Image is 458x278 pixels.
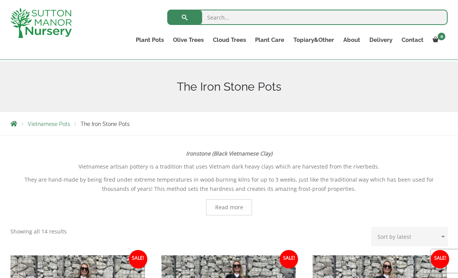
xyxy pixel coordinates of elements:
[397,35,428,45] a: Contact
[131,35,168,45] a: Plant Pots
[208,35,250,45] a: Cloud Trees
[10,8,72,38] img: logo
[339,35,365,45] a: About
[129,250,147,268] span: Sale!
[10,121,448,127] nav: Breadcrumbs
[289,35,339,45] a: Topiary&Other
[168,35,208,45] a: Olive Trees
[215,205,243,210] span: Read more
[28,121,70,127] a: Vietnamese Pots
[10,80,448,94] h1: The Iron Stone Pots
[438,33,445,40] span: 0
[250,35,289,45] a: Plant Care
[10,227,67,236] p: Showing all 14 results
[186,150,272,157] strong: Ironstone (Black Vietnamese Clay)
[365,35,397,45] a: Delivery
[167,10,448,25] input: Search...
[428,35,448,45] a: 0
[280,250,298,268] span: Sale!
[81,121,130,127] span: The Iron Stone Pots
[431,250,449,268] span: Sale!
[10,162,448,171] p: Vietnamese artisan pottery is a tradition that uses Vietnam dark heavy clays which are harvested ...
[10,175,448,194] p: They are hand-made by being fired under extreme temperatures in wood-burning kilns for up to 3 we...
[371,227,448,246] select: Shop order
